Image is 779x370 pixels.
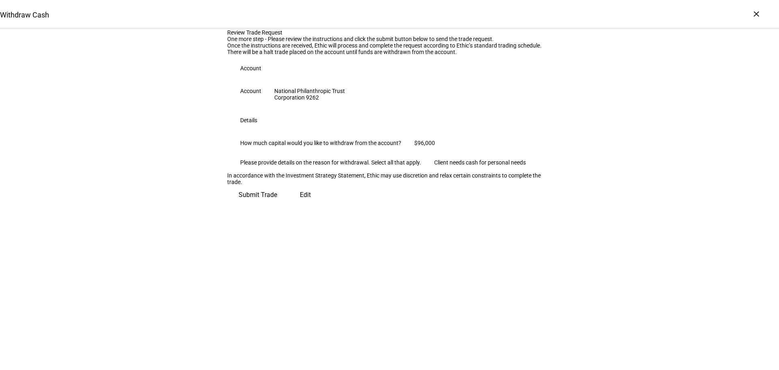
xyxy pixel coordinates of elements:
[227,172,552,185] div: In accordance with the Investment Strategy Statement, Ethic may use discretion and relax certain ...
[414,140,435,146] div: $96,000
[274,94,345,101] div: Corporation 9262
[240,65,261,71] div: Account
[300,185,311,205] span: Edit
[240,117,257,123] div: Details
[240,159,421,166] div: Please provide details on the reason for withdrawal. Select all that apply.
[240,88,261,94] div: Account
[434,159,526,166] div: Client needs cash for personal needs
[288,185,322,205] button: Edit
[227,36,552,42] div: One more step - Please review the instructions and click the submit button below to send the trad...
[240,140,401,146] div: How much capital would you like to withdraw from the account?
[239,185,277,205] span: Submit Trade
[227,29,552,36] div: Review Trade Request
[274,88,345,94] div: National Philanthropic Trust
[750,7,763,20] div: ×
[227,185,288,205] button: Submit Trade
[227,42,552,49] div: Once the instructions are received, Ethic will process and complete the request according to Ethi...
[227,49,552,55] div: There will be a halt trade placed on the account until funds are withdrawn from the account.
